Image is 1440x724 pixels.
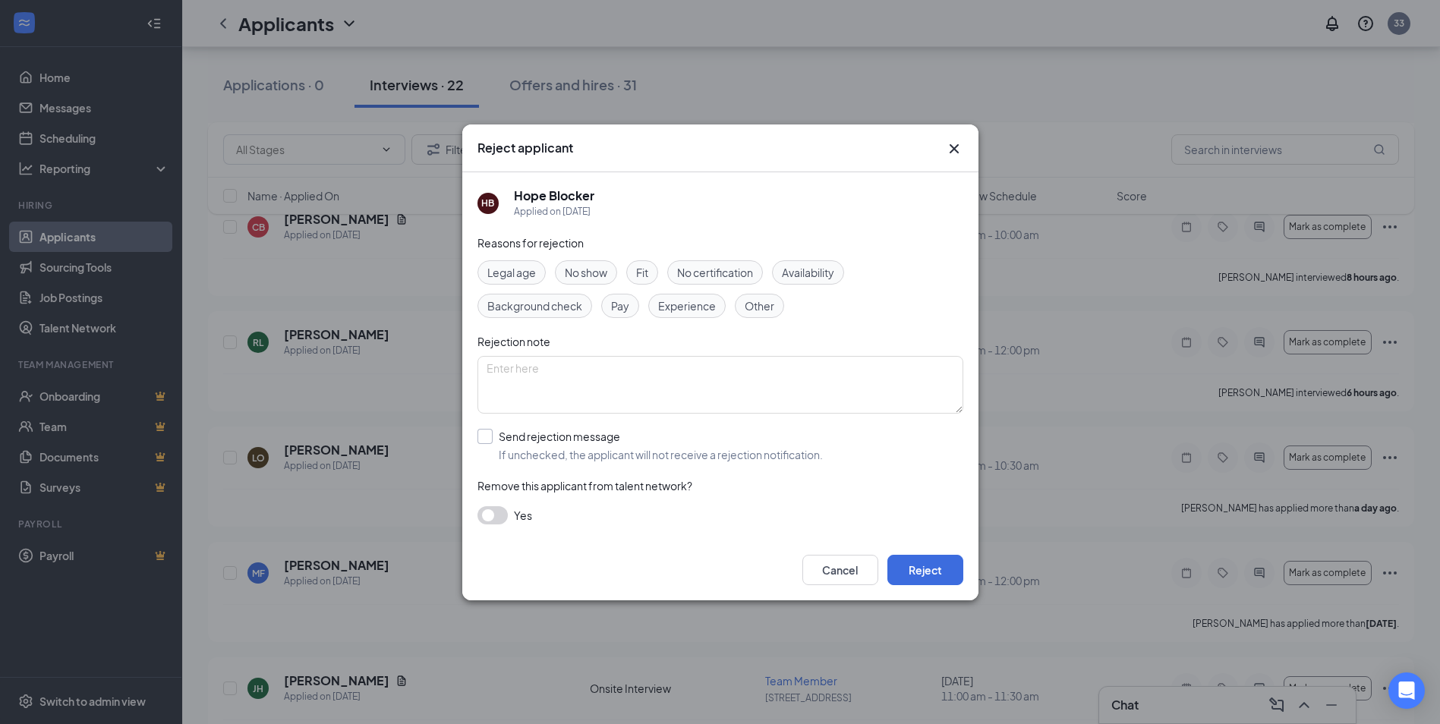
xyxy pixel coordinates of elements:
span: Pay [611,297,629,314]
span: Reasons for rejection [477,236,584,250]
span: Legal age [487,264,536,281]
button: Cancel [802,555,878,585]
span: Experience [658,297,716,314]
button: Close [945,140,963,158]
div: Open Intercom Messenger [1388,672,1425,709]
div: HB [481,197,494,209]
span: No certification [677,264,753,281]
span: Rejection note [477,335,550,348]
span: Remove this applicant from talent network? [477,479,692,493]
div: Applied on [DATE] [514,204,594,219]
svg: Cross [945,140,963,158]
span: Other [745,297,774,314]
span: Availability [782,264,834,281]
span: Yes [514,506,532,524]
span: No show [565,264,607,281]
span: Background check [487,297,582,314]
h5: Hope Blocker [514,187,594,204]
button: Reject [887,555,963,585]
span: Fit [636,264,648,281]
h3: Reject applicant [477,140,573,156]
